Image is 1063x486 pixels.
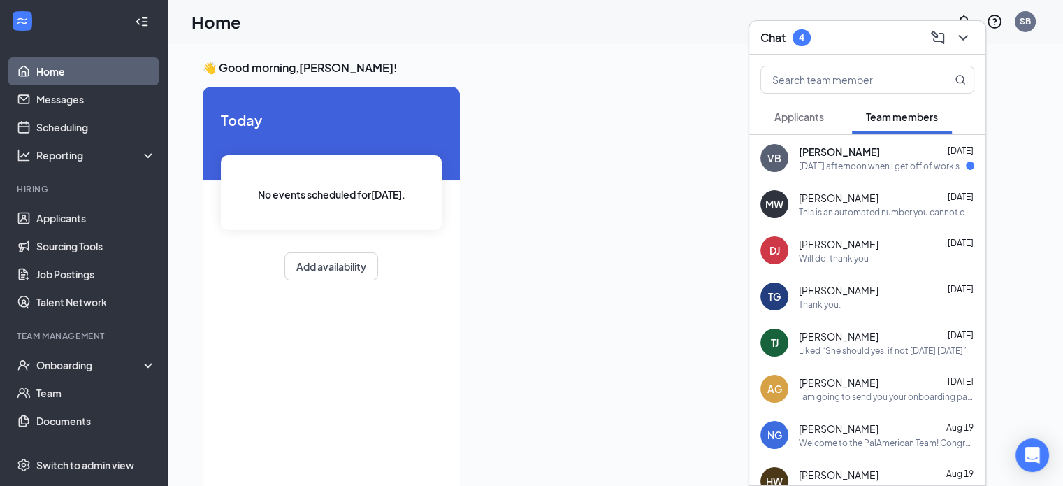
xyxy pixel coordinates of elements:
[955,29,971,46] svg: ChevronDown
[799,283,878,297] span: [PERSON_NAME]
[948,238,974,248] span: [DATE]
[774,110,824,123] span: Applicants
[767,151,781,165] div: VB
[799,391,974,403] div: I am going to send you your onboarding packet, please fill it out when you have some time. Thank you
[799,206,974,218] div: This is an automated number you cannot call but you can call me at [PHONE_NUMBER]
[799,376,878,389] span: [PERSON_NAME]
[135,15,149,29] svg: Collapse
[799,191,878,205] span: [PERSON_NAME]
[36,232,156,260] a: Sourcing Tools
[799,345,967,357] div: Liked “She should yes, if not [DATE] [DATE]”
[799,145,880,159] span: [PERSON_NAME]
[17,358,31,372] svg: UserCheck
[799,422,878,436] span: [PERSON_NAME]
[36,148,157,162] div: Reporting
[258,187,405,202] span: No events scheduled for [DATE] .
[1020,15,1031,27] div: SB
[36,379,156,407] a: Team
[799,299,841,310] div: Thank you.
[799,437,974,449] div: Welcome to the PalAmerican Team! Congratulations! We look forward to welcoming you for Orientatio...
[799,252,869,264] div: Will do, thank you
[221,109,442,131] span: Today
[17,458,31,472] svg: Settings
[17,330,153,342] div: Team Management
[36,260,156,288] a: Job Postings
[761,66,927,93] input: Search team member
[36,288,156,316] a: Talent Network
[946,422,974,433] span: Aug 19
[955,74,966,85] svg: MagnifyingGlass
[17,183,153,195] div: Hiring
[15,14,29,28] svg: WorkstreamLogo
[771,336,779,350] div: TJ
[768,290,781,303] div: TG
[955,13,972,30] svg: Notifications
[799,160,966,172] div: [DATE] afternoon when i get off of work so around 1-1:30 i can be there
[866,110,938,123] span: Team members
[36,407,156,435] a: Documents
[17,148,31,162] svg: Analysis
[36,204,156,232] a: Applicants
[203,60,1028,76] h3: 👋 Good morning, [PERSON_NAME] !
[799,468,878,482] span: [PERSON_NAME]
[767,428,782,442] div: NG
[948,192,974,202] span: [DATE]
[952,27,974,49] button: ChevronDown
[36,358,144,372] div: Onboarding
[948,376,974,387] span: [DATE]
[948,145,974,156] span: [DATE]
[36,458,134,472] div: Switch to admin view
[765,197,783,211] div: MW
[1015,438,1049,472] div: Open Intercom Messenger
[799,329,878,343] span: [PERSON_NAME]
[799,237,878,251] span: [PERSON_NAME]
[36,435,156,463] a: Surveys
[760,30,786,45] h3: Chat
[284,252,378,280] button: Add availability
[36,85,156,113] a: Messages
[930,29,946,46] svg: ComposeMessage
[799,31,804,43] div: 4
[948,284,974,294] span: [DATE]
[927,27,949,49] button: ComposeMessage
[769,243,780,257] div: DJ
[36,57,156,85] a: Home
[986,13,1003,30] svg: QuestionInfo
[767,382,782,396] div: AG
[948,330,974,341] span: [DATE]
[191,10,241,34] h1: Home
[36,113,156,141] a: Scheduling
[946,469,974,479] span: Aug 19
